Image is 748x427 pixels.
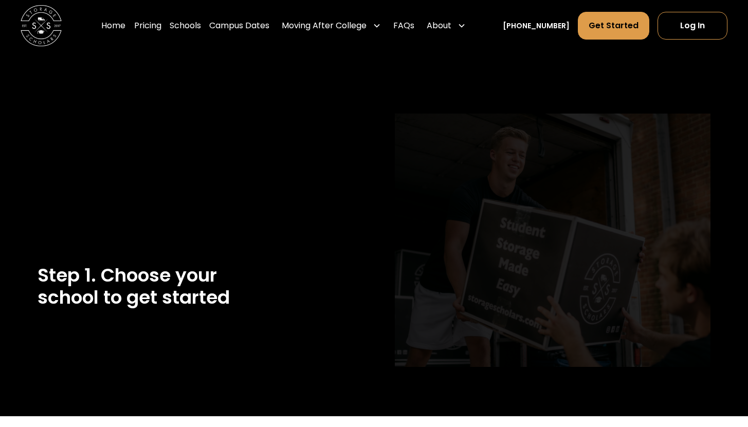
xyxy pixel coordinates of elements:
a: FAQs [393,11,414,40]
a: Campus Dates [209,11,269,40]
a: [PHONE_NUMBER] [503,21,570,31]
a: Log In [658,12,727,40]
div: About [427,20,451,32]
div: About [423,11,470,40]
a: Home [101,11,125,40]
a: Get Started [578,12,649,40]
div: Moving After College [282,20,367,32]
a: Pricing [134,11,161,40]
h2: Step 1. Choose your school to get started [38,264,354,309]
img: Storage Scholars main logo [21,5,62,46]
img: storage scholar [395,114,711,380]
a: Schools [170,11,201,40]
a: home [21,5,62,46]
div: Moving After College [278,11,385,40]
